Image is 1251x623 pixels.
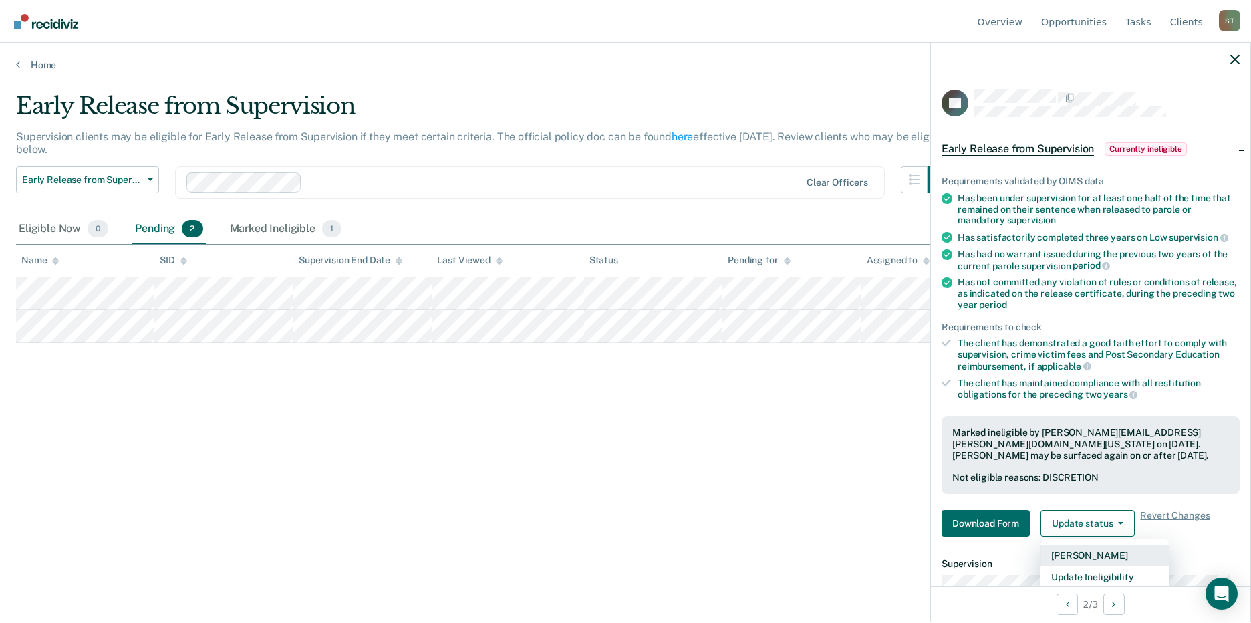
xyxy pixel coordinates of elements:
a: Navigate to form link [942,510,1035,537]
p: Supervision clients may be eligible for Early Release from Supervision if they meet certain crite... [16,130,948,156]
div: Open Intercom Messenger [1206,578,1238,610]
span: applicable [1037,361,1091,372]
span: supervision [1169,232,1228,243]
span: Currently ineligible [1105,142,1187,156]
div: Supervision End Date [299,255,402,266]
a: Home [16,59,1235,71]
div: Dropdown Menu [1040,539,1169,593]
button: Download Form [942,510,1030,537]
span: period [1073,260,1110,271]
div: Has satisfactorily completed three years on Low [958,231,1240,243]
div: Eligible Now [16,215,111,244]
div: Status [589,255,618,266]
span: Revert Changes [1140,510,1210,537]
div: S T [1219,10,1240,31]
button: Update Ineligibility [1040,566,1169,588]
div: Has been under supervision for at least one half of the time that remained on their sentence when... [958,193,1240,226]
span: Early Release from Supervision [942,142,1094,156]
a: here [672,130,693,143]
div: Not eligible reasons: DISCRETION [952,472,1229,483]
div: Marked ineligible by [PERSON_NAME][EMAIL_ADDRESS][PERSON_NAME][DOMAIN_NAME][US_STATE] on [DATE]. ... [952,427,1229,461]
button: Update status [1040,510,1135,537]
div: Requirements to check [942,322,1240,333]
div: Early Release from Supervision [16,92,954,130]
span: years [1103,389,1137,400]
button: Next Opportunity [1103,594,1125,615]
img: Recidiviz [14,14,78,29]
div: Requirements validated by OIMS data [942,176,1240,187]
div: Has not committed any violation of rules or conditions of release, as indicated on the release ce... [958,277,1240,310]
div: Assigned to [867,255,930,266]
div: Has had no warrant issued during the previous two years of the current parole supervision [958,249,1240,271]
div: Marked Ineligible [227,215,345,244]
button: Previous Opportunity [1057,594,1078,615]
div: Last Viewed [437,255,502,266]
div: 2 / 3 [931,586,1250,622]
div: Pending [132,215,205,244]
span: Early Release from Supervision [22,174,142,186]
span: period [979,299,1006,310]
button: Profile dropdown button [1219,10,1240,31]
span: 1 [322,220,341,237]
button: [PERSON_NAME] [1040,545,1169,566]
dt: Supervision [942,558,1240,570]
span: 2 [182,220,202,237]
div: SID [160,255,187,266]
div: The client has maintained compliance with all restitution obligations for the preceding two [958,378,1240,400]
div: The client has demonstrated a good faith effort to comply with supervision, crime victim fees and... [958,338,1240,372]
div: Name [21,255,59,266]
div: Early Release from SupervisionCurrently ineligible [931,128,1250,170]
span: supervision [1007,215,1056,225]
div: Pending for [728,255,790,266]
div: Clear officers [807,177,868,189]
span: 0 [88,220,108,237]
